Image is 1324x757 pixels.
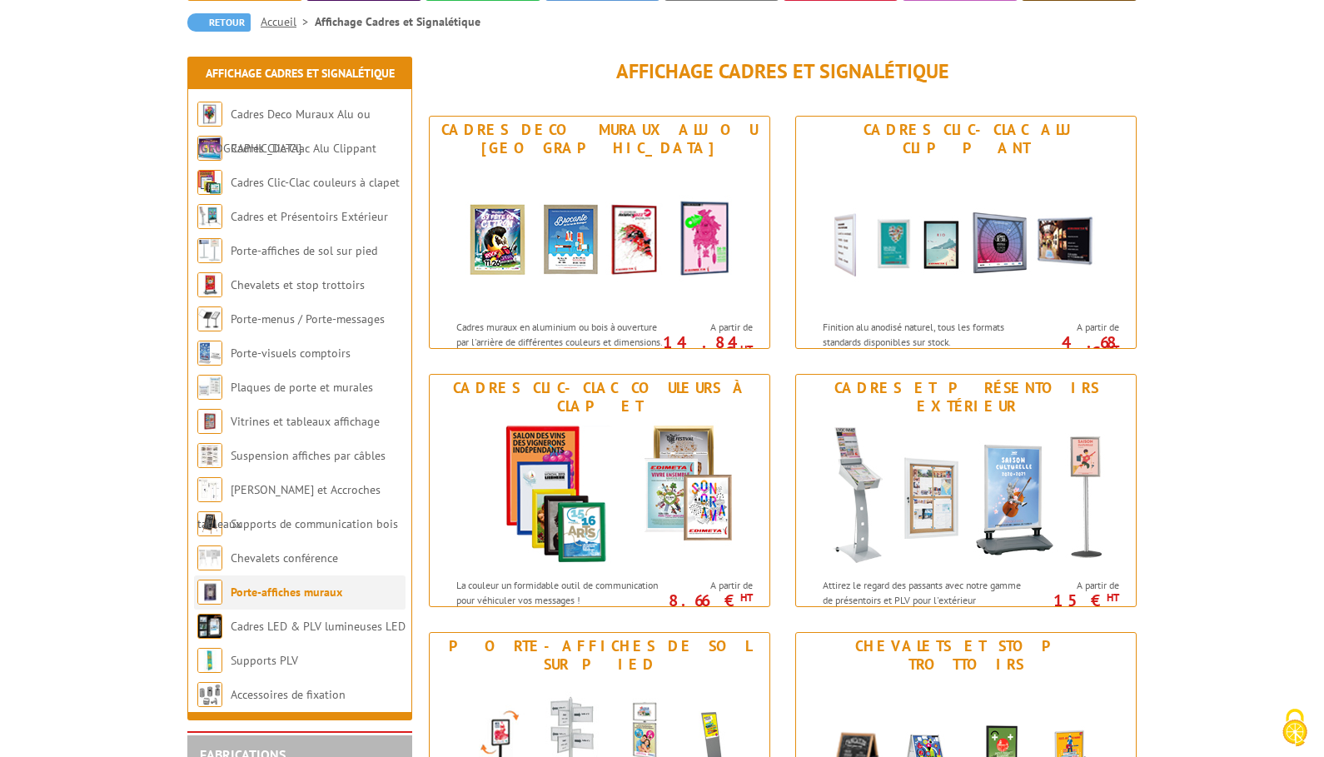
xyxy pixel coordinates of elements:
[445,162,754,311] img: Cadres Deco Muraux Alu ou Bois
[231,243,377,258] a: Porte-affiches de sol sur pied
[261,14,315,29] a: Accueil
[812,420,1120,570] img: Cadres et Présentoirs Extérieur
[812,162,1120,311] img: Cadres Clic-Clac Alu Clippant
[315,13,480,30] li: Affichage Cadres et Signalétique
[231,380,373,395] a: Plaques de porte et murales
[434,121,765,157] div: Cadres Deco Muraux Alu ou [GEOGRAPHIC_DATA]
[456,320,663,377] p: Cadres muraux en aluminium ou bois à ouverture par l'arrière de différentes couleurs et dimension...
[740,590,753,605] sup: HT
[231,516,398,531] a: Supports de communication bois
[231,346,351,361] a: Porte-visuels comptoirs
[187,13,251,32] a: Retour
[668,579,753,592] span: A partir de
[456,578,663,606] p: La couleur un formidable outil de communication pour véhiculer vos messages !
[1026,337,1119,357] p: 4.68 €
[1107,590,1119,605] sup: HT
[445,420,754,570] img: Cadres Clic-Clac couleurs à clapet
[660,595,753,605] p: 8.66 €
[429,61,1137,82] h1: Affichage Cadres et Signalétique
[1034,321,1119,334] span: A partir de
[197,682,222,707] img: Accessoires de fixation
[197,107,371,156] a: Cadres Deco Muraux Alu ou [GEOGRAPHIC_DATA]
[231,619,406,634] a: Cadres LED & PLV lumineuses LED
[668,321,753,334] span: A partir de
[231,175,400,190] a: Cadres Clic-Clac couleurs à clapet
[197,341,222,366] img: Porte-visuels comptoirs
[795,374,1137,607] a: Cadres et Présentoirs Extérieur Cadres et Présentoirs Extérieur Attirez le regard des passants av...
[231,209,388,224] a: Cadres et Présentoirs Extérieur
[823,320,1029,348] p: Finition alu anodisé naturel, tous les formats standards disponibles sur stock.
[197,614,222,639] img: Cadres LED & PLV lumineuses LED
[795,116,1137,349] a: Cadres Clic-Clac Alu Clippant Cadres Clic-Clac Alu Clippant Finition alu anodisé naturel, tous le...
[206,66,395,81] a: Affichage Cadres et Signalétique
[197,375,222,400] img: Plaques de porte et murales
[434,379,765,416] div: Cadres Clic-Clac couleurs à clapet
[1026,595,1119,605] p: 15 €
[800,121,1132,157] div: Cadres Clic-Clac Alu Clippant
[434,637,765,674] div: Porte-affiches de sol sur pied
[197,482,381,531] a: [PERSON_NAME] et Accroches tableaux
[231,585,342,600] a: Porte-affiches muraux
[197,238,222,263] img: Porte-affiches de sol sur pied
[231,311,385,326] a: Porte-menus / Porte-messages
[197,306,222,331] img: Porte-menus / Porte-messages
[197,170,222,195] img: Cadres Clic-Clac couleurs à clapet
[231,414,380,429] a: Vitrines et tableaux affichage
[823,578,1029,606] p: Attirez le regard des passants avec notre gamme de présentoirs et PLV pour l'extérieur
[231,687,346,702] a: Accessoires de fixation
[197,580,222,605] img: Porte-affiches muraux
[800,379,1132,416] div: Cadres et Présentoirs Extérieur
[231,448,386,463] a: Suspension affiches par câbles
[740,342,753,356] sup: HT
[197,443,222,468] img: Suspension affiches par câbles
[231,653,298,668] a: Supports PLV
[231,550,338,565] a: Chevalets conférence
[197,648,222,673] img: Supports PLV
[197,204,222,229] img: Cadres et Présentoirs Extérieur
[1034,579,1119,592] span: A partir de
[429,116,770,349] a: Cadres Deco Muraux Alu ou [GEOGRAPHIC_DATA] Cadres Deco Muraux Alu ou Bois Cadres muraux en alumi...
[1107,342,1119,356] sup: HT
[660,337,753,357] p: 14.84 €
[197,409,222,434] img: Vitrines et tableaux affichage
[197,477,222,502] img: Cimaises et Accroches tableaux
[429,374,770,607] a: Cadres Clic-Clac couleurs à clapet Cadres Clic-Clac couleurs à clapet La couleur un formidable ou...
[800,637,1132,674] div: Chevalets et stop trottoirs
[197,272,222,297] img: Chevalets et stop trottoirs
[1274,707,1316,749] img: Cookies (fenêtre modale)
[197,545,222,570] img: Chevalets conférence
[1266,700,1324,757] button: Cookies (fenêtre modale)
[197,102,222,127] img: Cadres Deco Muraux Alu ou Bois
[231,141,376,156] a: Cadres Clic-Clac Alu Clippant
[231,277,365,292] a: Chevalets et stop trottoirs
